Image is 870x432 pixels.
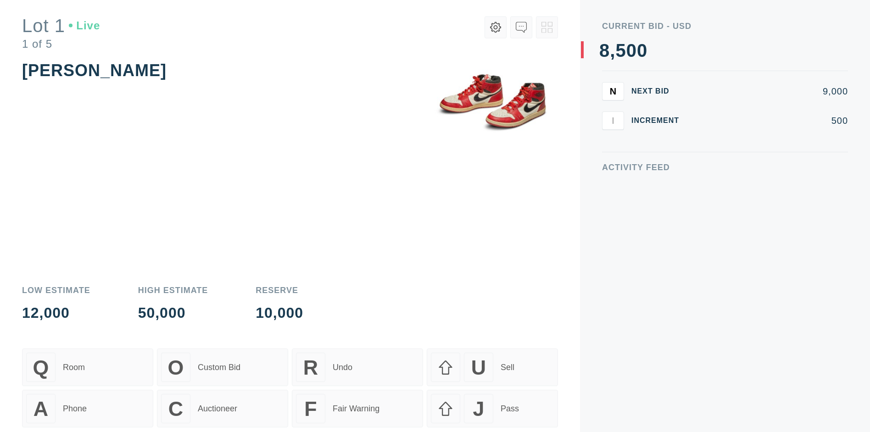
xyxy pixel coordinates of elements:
span: C [168,380,183,403]
button: QRoom [22,331,153,369]
div: 0 [637,41,647,60]
div: 9,000 [694,87,848,96]
button: CAuctioneer [157,372,288,410]
button: APhone [22,372,153,410]
div: Custom Bid [198,345,240,355]
span: U [471,338,486,362]
div: 0 [626,41,637,60]
button: OCustom Bid [157,331,288,369]
button: RUndo [292,331,423,369]
span: R [303,338,318,362]
button: USell [427,331,558,369]
div: Auctioneer [198,387,237,396]
div: , [610,41,615,225]
button: JPass [427,372,558,410]
div: Fair Warning [333,387,379,396]
span: Q [33,338,49,362]
div: 12,000 [22,305,90,320]
div: Live [69,26,100,37]
span: I [612,115,614,126]
div: Low Estimate [22,286,90,294]
span: J [473,380,484,403]
div: Sell [501,345,514,355]
div: Undo [333,345,352,355]
div: 8 [599,41,610,60]
button: N [602,82,624,100]
div: 10,000 [256,305,303,320]
div: Current Bid - USD [602,22,848,30]
div: [PERSON_NAME] [22,61,167,80]
div: 50,000 [138,305,208,320]
div: Room [63,345,85,355]
div: High Estimate [138,286,208,294]
div: 5 [615,41,626,60]
div: 500 [694,116,848,125]
div: Lot 1 [22,22,100,40]
span: O [168,338,184,362]
div: 1 of 5 [22,44,100,55]
div: Phone [63,387,87,396]
div: Reserve [256,286,303,294]
div: Pass [501,387,519,396]
span: A [33,380,48,403]
div: Increment [631,117,686,124]
span: F [304,380,317,403]
span: N [610,86,616,96]
button: FFair Warning [292,372,423,410]
div: Next Bid [631,88,686,95]
div: Activity Feed [602,163,848,172]
button: I [602,111,624,130]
